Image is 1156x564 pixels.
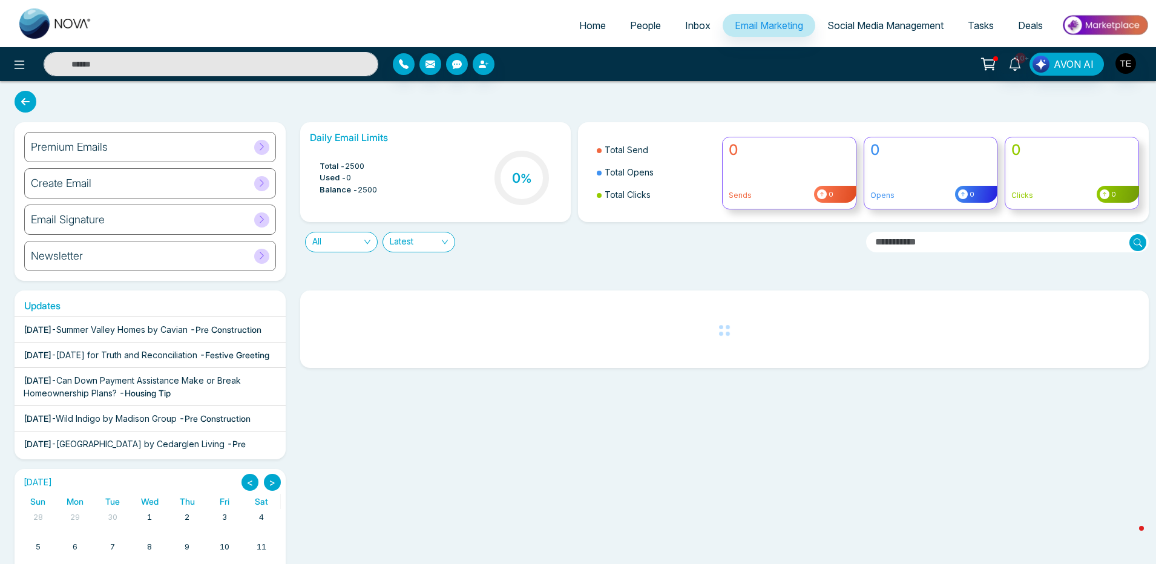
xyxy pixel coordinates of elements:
[243,509,280,539] td: October 4, 2025
[1115,523,1144,552] iframe: Intercom live chat
[31,213,105,226] h6: Email Signature
[28,494,48,509] a: Sunday
[24,349,269,361] div: -
[108,539,117,556] a: October 7, 2025
[1018,19,1043,31] span: Deals
[1030,53,1104,76] button: AVON AI
[815,14,956,37] a: Social Media Management
[673,14,723,37] a: Inbox
[15,300,286,312] h6: Updates
[168,509,206,539] td: October 2, 2025
[70,539,80,556] a: October 6, 2025
[870,190,991,201] p: Opens
[103,494,122,509] a: Tuesday
[56,324,188,335] span: Summer Valley Homes by Cavian
[56,439,225,449] span: [GEOGRAPHIC_DATA] by Cedarglen Living
[968,19,994,31] span: Tasks
[870,142,991,159] h4: 0
[24,350,51,360] span: [DATE]
[24,374,277,399] div: -
[1061,11,1149,39] img: Market-place.gif
[320,172,346,184] span: Used -
[827,189,833,200] span: 0
[346,172,351,184] span: 0
[24,412,251,425] div: -
[217,494,232,509] a: Friday
[1033,56,1049,73] img: Lead Flow
[94,509,131,539] td: September 30, 2025
[206,509,243,539] td: October 3, 2025
[119,388,171,398] span: - Housing Tip
[618,14,673,37] a: People
[19,8,92,39] img: Nova CRM Logo
[190,324,261,335] span: - Pre Construction
[31,140,108,154] h6: Premium Emails
[1015,53,1026,64] span: 10+
[685,19,711,31] span: Inbox
[217,539,232,556] a: October 10, 2025
[57,509,94,539] td: September 29, 2025
[24,413,51,424] span: [DATE]
[827,19,944,31] span: Social Media Management
[1115,53,1136,74] img: User Avatar
[241,474,258,491] button: <
[310,132,562,143] h6: Daily Email Limits
[390,232,448,252] span: Latest
[24,439,51,449] span: [DATE]
[729,190,850,201] p: Sends
[956,14,1006,37] a: Tasks
[252,494,271,509] a: Saturday
[512,170,532,186] h3: 0
[24,324,51,335] span: [DATE]
[597,183,715,206] li: Total Clicks
[1000,53,1030,74] a: 10+
[312,232,370,252] span: All
[31,177,91,190] h6: Create Email
[19,477,52,488] h2: [DATE]
[254,539,269,556] a: October 11, 2025
[729,142,850,159] h4: 0
[33,539,43,556] a: October 5, 2025
[68,509,82,526] a: September 29, 2025
[320,184,358,196] span: Balance -
[56,350,197,360] span: [DATE] for Truth and Reconciliation
[24,375,51,385] span: [DATE]
[24,375,241,398] span: Can Down Payment Assistance Make or Break Homeownership Plans?
[179,413,251,424] span: - Pre Construction
[182,509,192,526] a: October 2, 2025
[1011,190,1132,201] p: Clicks
[257,509,266,526] a: October 4, 2025
[24,438,277,463] div: -
[131,509,169,539] td: October 1, 2025
[177,494,197,509] a: Thursday
[31,249,83,263] h6: Newsletter
[320,160,345,172] span: Total -
[105,509,120,526] a: September 30, 2025
[145,539,154,556] a: October 8, 2025
[567,14,618,37] a: Home
[1054,57,1094,71] span: AVON AI
[220,509,229,526] a: October 3, 2025
[139,494,161,509] a: Wednesday
[64,494,86,509] a: Monday
[579,19,606,31] span: Home
[345,160,364,172] span: 2500
[264,474,281,491] button: >
[630,19,661,31] span: People
[31,509,45,526] a: September 28, 2025
[597,161,715,183] li: Total Opens
[597,139,715,161] li: Total Send
[968,189,974,200] span: 0
[200,350,269,360] span: - Festive Greeting
[521,171,532,186] span: %
[19,509,57,539] td: September 28, 2025
[735,19,803,31] span: Email Marketing
[24,323,261,336] div: -
[1006,14,1055,37] a: Deals
[56,413,177,424] span: Wild Indigo by Madison Group
[182,539,192,556] a: October 9, 2025
[1011,142,1132,159] h4: 0
[358,184,377,196] span: 2500
[723,14,815,37] a: Email Marketing
[145,509,154,526] a: October 1, 2025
